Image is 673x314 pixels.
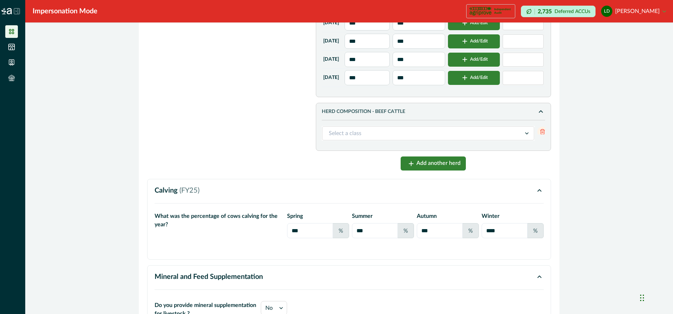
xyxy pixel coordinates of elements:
[352,212,414,220] p: summer
[322,107,545,116] button: HERD COMPOSITION - Beef cattle
[640,287,644,308] div: Drag
[155,273,535,281] p: Mineral and Feed Supplementation
[155,203,544,252] div: Calving (FY25)
[638,280,673,314] iframe: Chat Widget
[155,273,544,281] button: Mineral and Feed Supplementation
[555,9,590,14] p: Deferred ACCUs
[538,9,552,14] p: 2,735
[601,3,666,20] button: leonie doran[PERSON_NAME]
[397,223,414,238] div: %
[469,6,491,17] img: certification logo
[323,38,339,45] p: [DATE]
[323,19,339,27] p: [DATE]
[179,187,199,194] span: ( FY25 )
[333,223,349,238] div: %
[1,8,12,14] img: Logo
[322,120,545,141] div: HERD COMPOSITION - Beef cattle
[482,212,544,220] p: winter
[323,74,339,81] p: [DATE]
[155,186,544,195] button: Calving (FY25)
[448,34,500,48] button: Add/Edit
[322,109,537,115] p: HERD COMPOSITION - Beef cattle
[527,223,544,238] div: %
[287,212,349,220] p: spring
[448,16,500,30] button: Add/Edit
[494,8,512,15] p: Independent Audit
[417,212,479,220] p: autumn
[462,223,479,238] div: %
[155,212,279,229] p: What was the percentage of cows calving for the year?
[448,71,500,85] button: Add/Edit
[33,6,97,16] div: Impersonation Mode
[155,186,199,195] p: Calving
[323,56,339,63] p: [DATE]
[448,53,500,67] button: Add/Edit
[401,156,466,171] button: Add another herd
